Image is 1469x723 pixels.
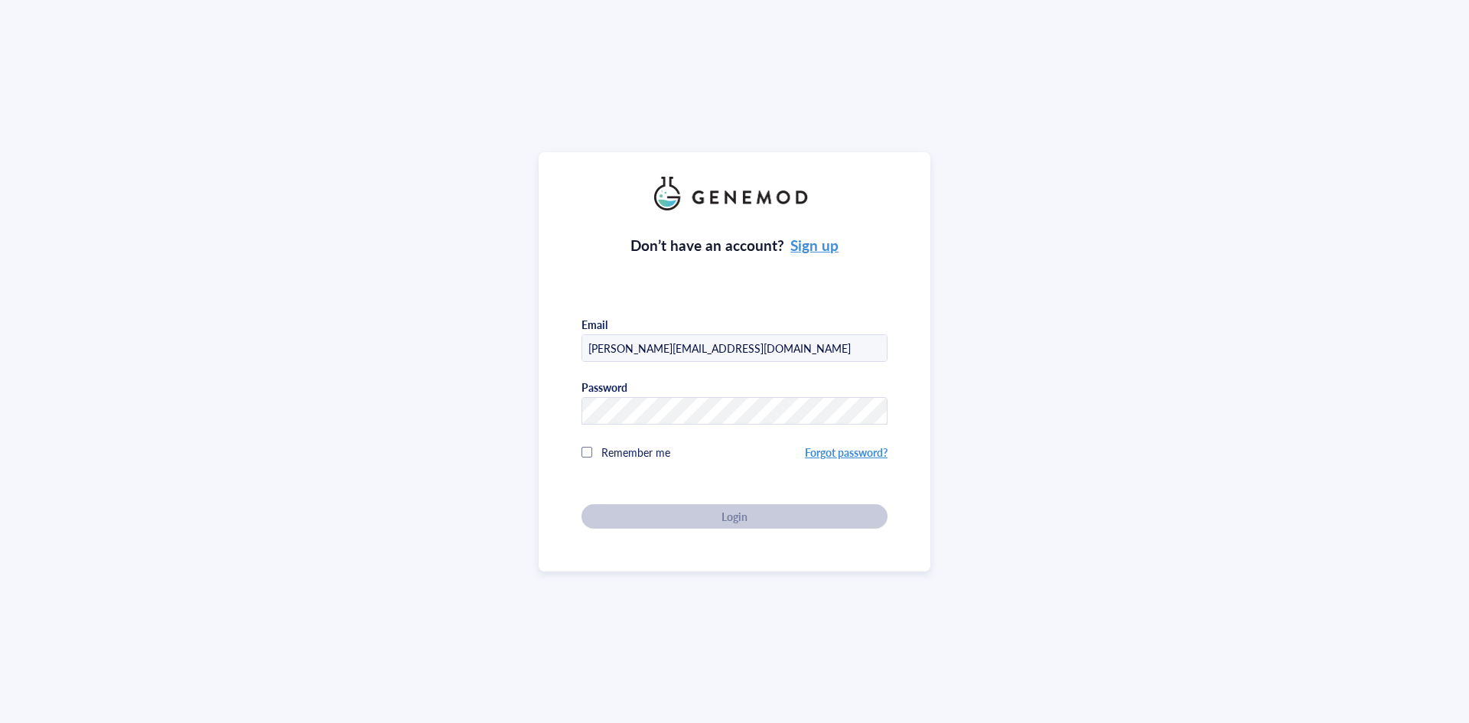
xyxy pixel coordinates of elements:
[601,445,670,460] span: Remember me
[581,380,627,394] div: Password
[790,235,839,256] a: Sign up
[805,445,888,460] a: Forgot password?
[630,235,839,256] div: Don’t have an account?
[654,177,815,210] img: genemod_logo_light-BcqUzbGq.png
[581,318,607,331] div: Email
